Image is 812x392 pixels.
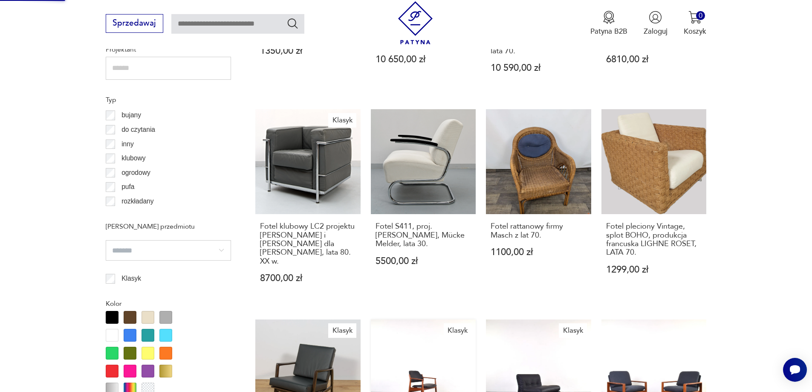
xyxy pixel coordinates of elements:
[606,265,702,274] p: 1299,00 zł
[121,196,153,207] p: rozkładany
[121,124,155,135] p: do czytania
[684,11,706,36] button: 0Koszyk
[601,109,707,303] a: Fotel pleciony Vintage, splot BOHO, produkcja francuska LIGHNE ROSET, LATA 70.Fotel pleciony Vint...
[376,257,471,266] p: 5500,00 zł
[649,11,662,24] img: Ikonka użytkownika
[286,17,299,29] button: Szukaj
[644,26,668,36] p: Zaloguj
[783,358,807,382] iframe: Smartsupp widget button
[121,110,141,121] p: bujany
[590,26,627,36] p: Patyna B2B
[106,14,163,33] button: Sprzedawaj
[688,11,702,24] img: Ikona koszyka
[394,1,437,44] img: Patyna - sklep z meblami i dekoracjami vintage
[260,46,356,55] p: 1350,00 zł
[121,153,145,164] p: klubowy
[106,94,231,105] p: Typ
[121,181,134,192] p: pufa
[590,11,627,36] button: Patyna B2B
[121,167,150,178] p: ogrodowy
[491,248,587,257] p: 1100,00 zł
[606,55,702,64] p: 6810,00 zł
[106,44,231,55] p: Projektant
[491,222,587,240] h3: Fotel rattanowy firmy Masch z lat 70.
[260,274,356,283] p: 8700,00 zł
[376,55,471,64] p: 10 650,00 zł
[121,139,134,150] p: inny
[644,11,668,36] button: Zaloguj
[491,21,587,56] h3: Komplet sześciu foteli Model Kilta, proj. [PERSON_NAME], Juch, lata 70.
[260,222,356,266] h3: Fotel klubowy LC2 projektu [PERSON_NAME] i [PERSON_NAME] dla [PERSON_NAME], lata 80. XX w.
[255,109,361,303] a: KlasykFotel klubowy LC2 projektu Le Corbusiera i Charlotte Perriand dla Alivar, lata 80. XX w.Fot...
[590,11,627,36] a: Ikona medaluPatyna B2B
[106,298,231,309] p: Kolor
[371,109,476,303] a: Fotel S411, proj. W. H. Gispen, Mücke Melder, lata 30.Fotel S411, proj. [PERSON_NAME], Mücke Meld...
[602,11,616,24] img: Ikona medalu
[106,20,163,27] a: Sprzedawaj
[376,222,471,248] h3: Fotel S411, proj. [PERSON_NAME], Mücke Melder, lata 30.
[491,64,587,73] p: 10 590,00 zł
[121,273,141,284] p: Klasyk
[486,109,591,303] a: Fotel rattanowy firmy Masch z lat 70.Fotel rattanowy firmy Masch z lat 70.1100,00 zł
[684,26,706,36] p: Koszyk
[106,221,231,232] p: [PERSON_NAME] przedmiotu
[606,222,702,257] h3: Fotel pleciony Vintage, splot BOHO, produkcja francuska LIGHNE ROSET, LATA 70.
[696,11,705,20] div: 0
